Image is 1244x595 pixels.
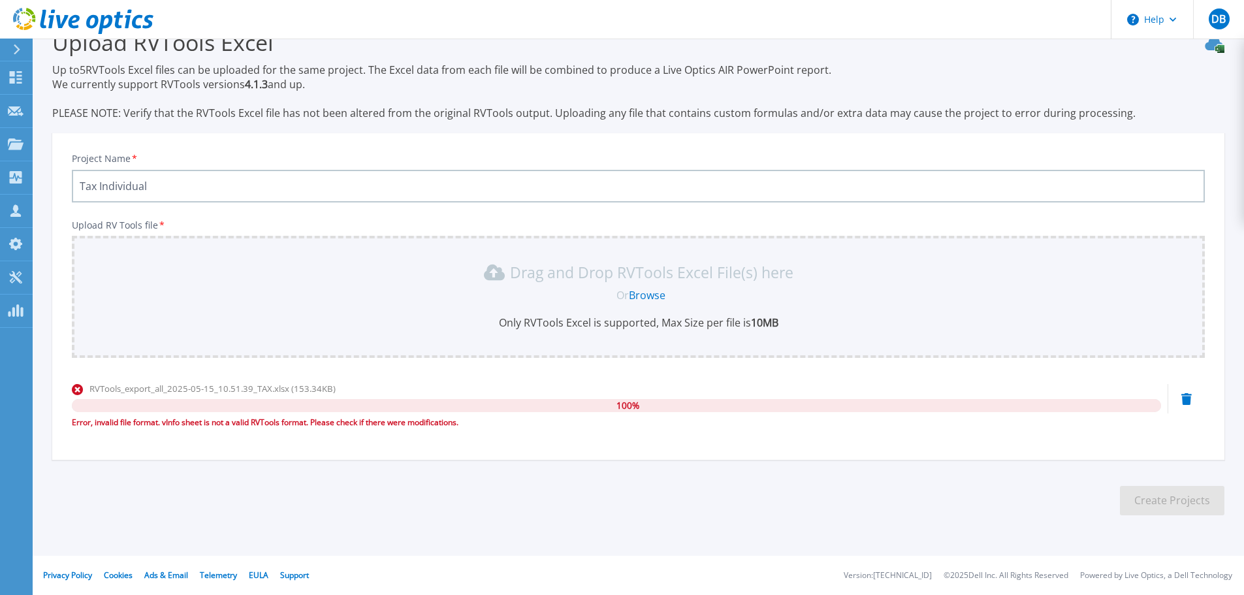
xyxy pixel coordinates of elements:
[89,383,336,394] span: RVTools_export_all_2025-05-15_10.51.39_TAX.xlsx (153.34KB)
[280,570,309,581] a: Support
[844,571,932,580] li: Version: [TECHNICAL_ID]
[510,266,793,279] p: Drag and Drop RVTools Excel File(s) here
[80,315,1197,330] p: Only RVTools Excel is supported, Max Size per file is
[144,570,188,581] a: Ads & Email
[80,262,1197,330] div: Drag and Drop RVTools Excel File(s) here OrBrowseOnly RVTools Excel is supported, Max Size per fi...
[43,570,92,581] a: Privacy Policy
[52,27,1224,57] h3: Upload RVTools Excel
[1120,486,1224,515] button: Create Projects
[200,570,237,581] a: Telemetry
[245,77,268,91] strong: 4.1.3
[72,154,138,163] label: Project Name
[104,570,133,581] a: Cookies
[629,288,665,302] a: Browse
[751,315,778,330] b: 10MB
[72,416,1161,429] div: Error, invalid file format. vInfo sheet is not a valid RVTools format. Please check if there were...
[944,571,1068,580] li: © 2025 Dell Inc. All Rights Reserved
[1080,571,1232,580] li: Powered by Live Optics, a Dell Technology
[616,288,629,302] span: Or
[72,170,1205,202] input: Enter Project Name
[72,220,1205,231] p: Upload RV Tools file
[249,570,268,581] a: EULA
[52,63,1224,120] p: Up to 5 RVTools Excel files can be uploaded for the same project. The Excel data from each file w...
[1211,14,1226,24] span: DB
[616,399,639,412] span: 100 %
